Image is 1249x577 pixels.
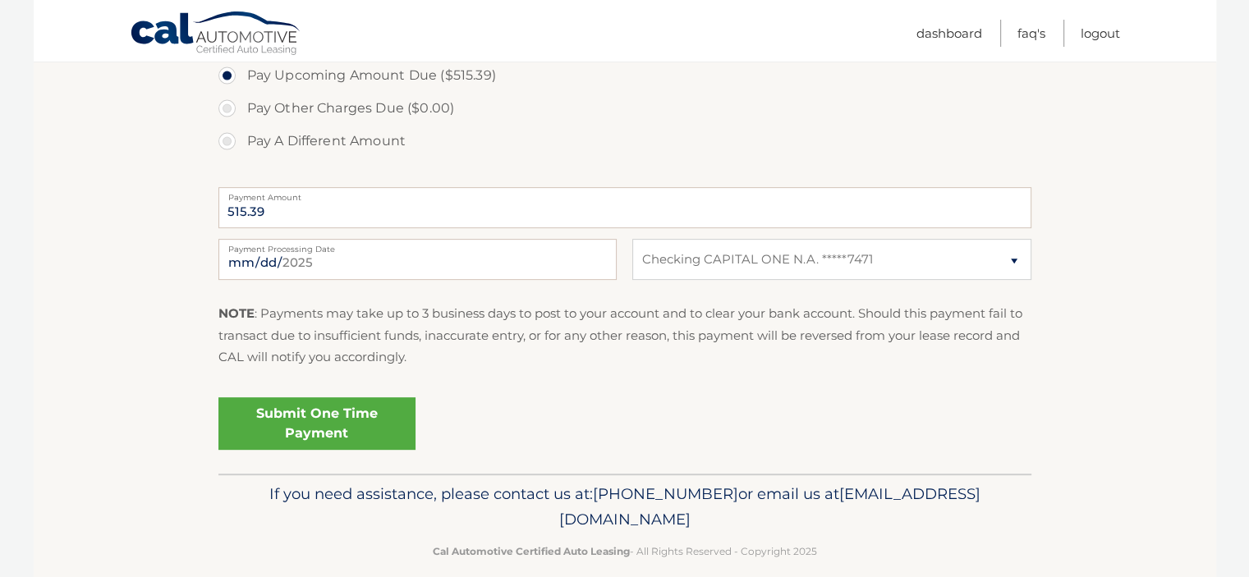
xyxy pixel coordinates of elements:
strong: Cal Automotive Certified Auto Leasing [433,545,630,557]
a: Cal Automotive [130,11,302,58]
label: Pay Upcoming Amount Due ($515.39) [218,59,1031,92]
label: Pay A Different Amount [218,125,1031,158]
input: Payment Amount [218,187,1031,228]
span: [PHONE_NUMBER] [593,484,738,503]
a: Dashboard [916,20,982,47]
p: If you need assistance, please contact us at: or email us at [229,481,1021,533]
p: : Payments may take up to 3 business days to post to your account and to clear your bank account.... [218,303,1031,368]
a: Logout [1081,20,1120,47]
a: FAQ's [1017,20,1045,47]
label: Pay Other Charges Due ($0.00) [218,92,1031,125]
label: Payment Amount [218,187,1031,200]
p: - All Rights Reserved - Copyright 2025 [229,543,1021,560]
input: Payment Date [218,239,617,280]
label: Payment Processing Date [218,239,617,252]
strong: NOTE [218,305,255,321]
a: Submit One Time Payment [218,397,416,450]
